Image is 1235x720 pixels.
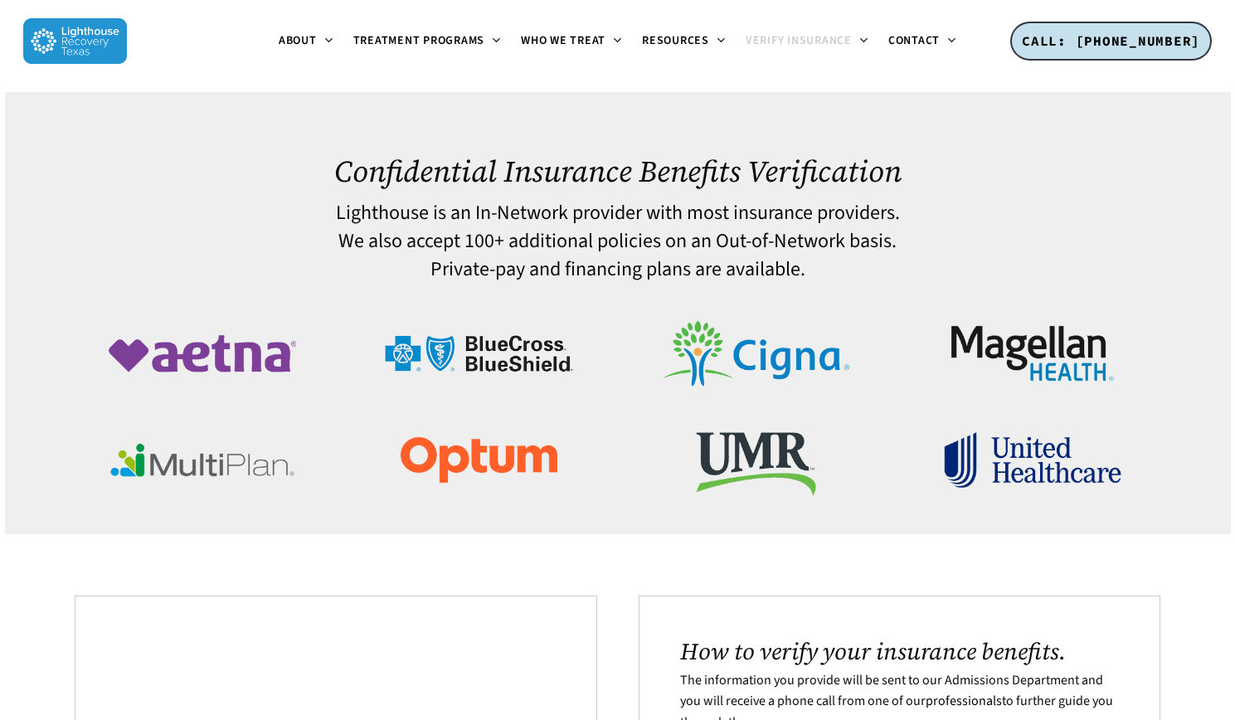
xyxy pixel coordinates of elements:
h1: Confidential Insurance Benefits Verification [75,154,1160,188]
h4: Private-pay and financing plans are available. [75,259,1160,280]
span: CALL: [PHONE_NUMBER] [1022,32,1200,49]
a: About [269,35,343,48]
h4: Lighthouse is an In-Network provider with most insurance providers. [75,202,1160,224]
a: Treatment Programs [343,35,512,48]
a: Who We Treat [511,35,632,48]
span: Treatment Programs [353,32,485,49]
a: Resources [632,35,736,48]
span: Who We Treat [521,32,605,49]
a: Verify Insurance [736,35,878,48]
span: Contact [888,32,940,49]
a: professionals [926,692,1002,710]
h4: We also accept 100+ additional policies on an Out-of-Network basis. [75,231,1160,252]
span: About [279,32,317,49]
img: Lighthouse Recovery Texas [23,18,127,64]
a: CALL: [PHONE_NUMBER] [1010,22,1212,61]
span: Resources [642,32,709,49]
span: Verify Insurance [746,32,852,49]
a: Contact [878,35,966,48]
h2: How to verify your insurance benefits. [680,638,1118,664]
